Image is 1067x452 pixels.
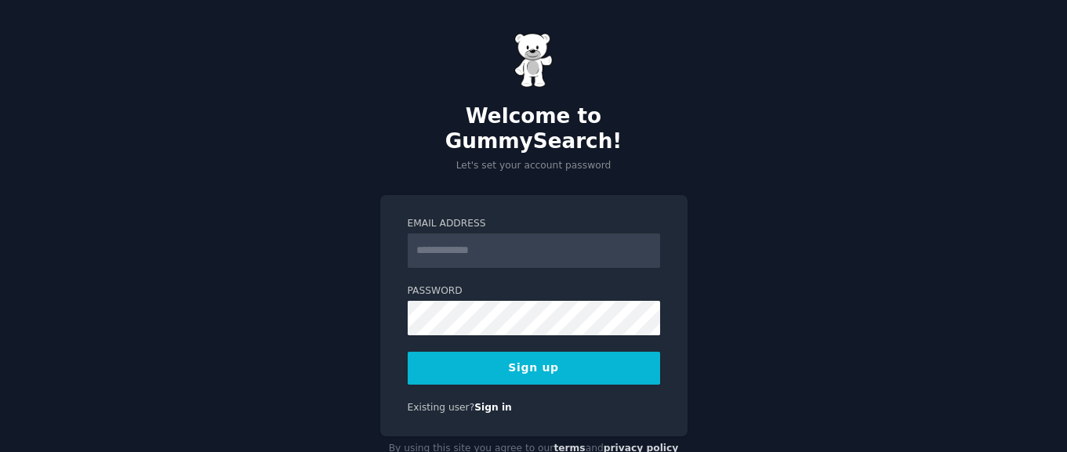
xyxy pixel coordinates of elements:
[380,104,688,154] h2: Welcome to GummySearch!
[474,402,512,413] a: Sign in
[408,284,660,298] label: Password
[408,217,660,231] label: Email Address
[514,33,553,88] img: Gummy Bear
[380,159,688,173] p: Let's set your account password
[408,402,475,413] span: Existing user?
[408,352,660,385] button: Sign up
